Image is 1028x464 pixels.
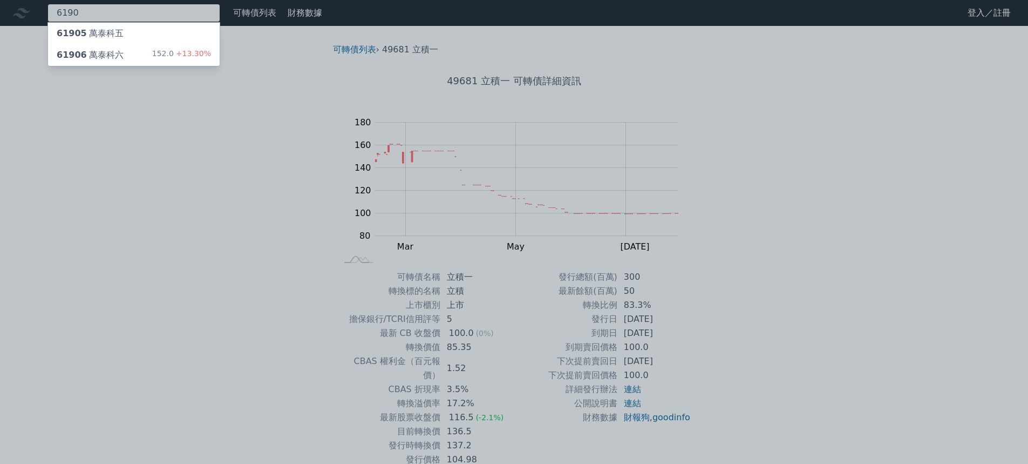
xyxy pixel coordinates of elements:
[57,28,87,38] span: 61905
[57,27,124,40] div: 萬泰科五
[48,23,220,44] a: 61905萬泰科五
[974,412,1028,464] iframe: Chat Widget
[152,49,211,62] div: 152.0
[48,44,220,66] a: 61906萬泰科六 152.0+13.30%
[57,49,124,62] div: 萬泰科六
[174,49,211,58] span: +13.30%
[974,412,1028,464] div: 聊天小工具
[57,50,87,60] span: 61906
